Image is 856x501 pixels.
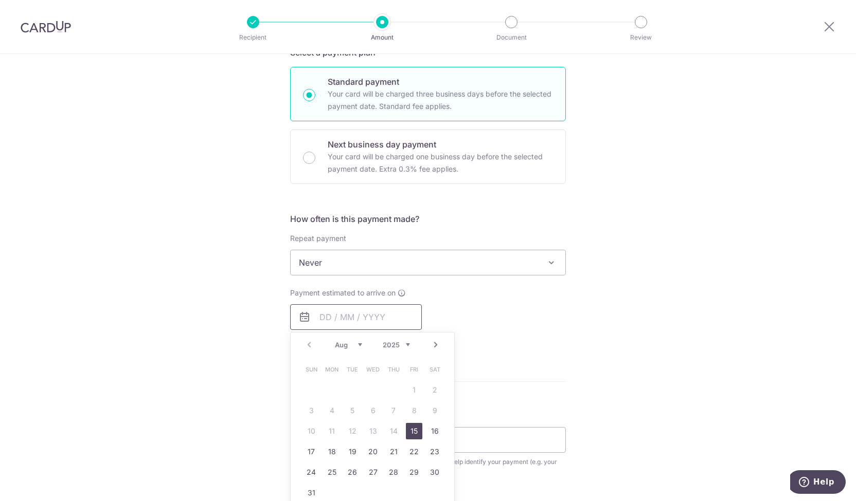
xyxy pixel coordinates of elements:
[790,470,846,496] iframe: Opens a widget where you can find more information
[303,485,319,501] a: 31
[290,213,566,225] h5: How often is this payment made?
[303,443,319,460] a: 17
[344,361,361,378] span: Tuesday
[406,443,422,460] a: 22
[290,288,396,298] span: Payment estimated to arrive on
[303,464,319,480] a: 24
[426,443,443,460] a: 23
[406,464,422,480] a: 29
[365,361,381,378] span: Wednesday
[328,151,553,175] p: Your card will be charged one business day before the selected payment date. Extra 0.3% fee applies.
[426,423,443,439] a: 16
[426,361,443,378] span: Saturday
[473,32,549,43] p: Document
[365,443,381,460] a: 20
[324,443,340,460] a: 18
[328,76,553,88] p: Standard payment
[426,464,443,480] a: 30
[406,423,422,439] a: 15
[603,32,679,43] p: Review
[344,443,361,460] a: 19
[290,233,346,244] label: Repeat payment
[430,339,442,351] a: Next
[290,250,566,275] span: Never
[290,304,422,330] input: DD / MM / YYYY
[385,361,402,378] span: Thursday
[324,361,340,378] span: Monday
[344,464,361,480] a: 26
[291,250,565,275] span: Never
[328,88,553,113] p: Your card will be charged three business days before the selected payment date. Standard fee appl...
[385,443,402,460] a: 21
[324,464,340,480] a: 25
[344,32,420,43] p: Amount
[328,138,553,151] p: Next business day payment
[215,32,291,43] p: Recipient
[21,21,71,33] img: CardUp
[406,361,422,378] span: Friday
[385,464,402,480] a: 28
[303,361,319,378] span: Sunday
[365,464,381,480] a: 27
